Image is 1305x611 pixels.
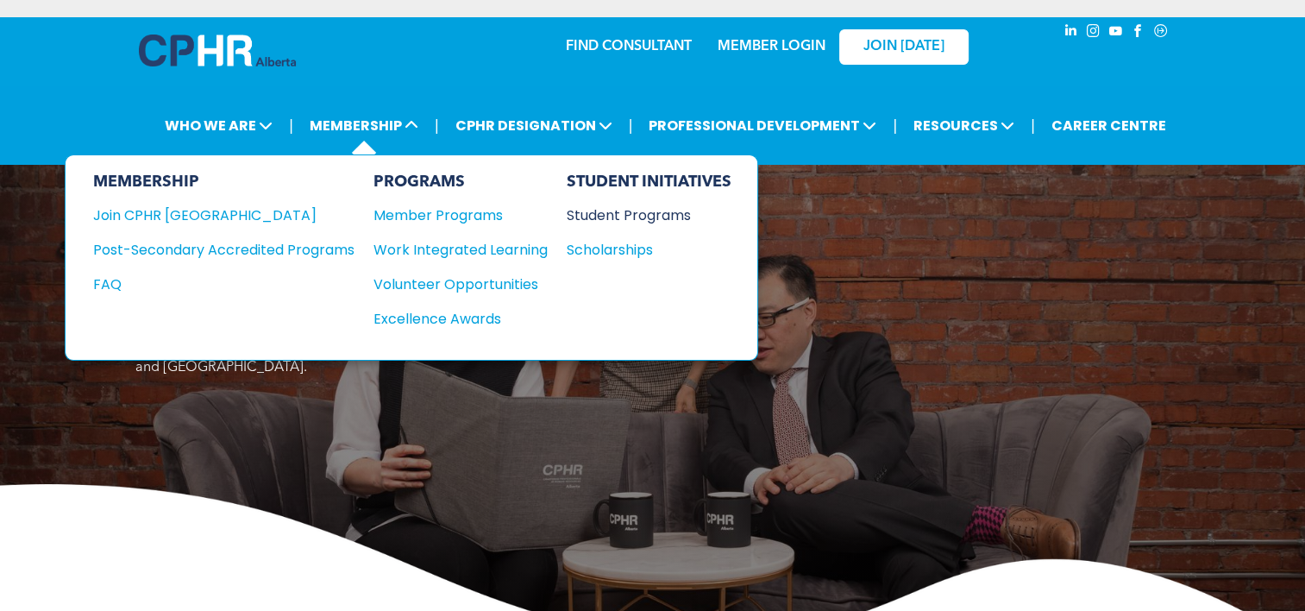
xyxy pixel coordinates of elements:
[567,239,715,261] div: Scholarships
[566,40,692,54] a: FIND CONSULTANT
[1151,22,1170,45] a: Social network
[373,173,548,192] div: PROGRAMS
[373,274,530,295] div: Volunteer Opportunities
[718,40,825,54] a: MEMBER LOGIN
[93,205,354,226] a: Join CPHR [GEOGRAPHIC_DATA]
[1046,110,1171,142] a: CAREER CENTRE
[93,239,354,261] a: Post-Secondary Accredited Programs
[1107,22,1126,45] a: youtube
[289,108,293,143] li: |
[567,205,731,226] a: Student Programs
[643,110,882,142] span: PROFESSIONAL DEVELOPMENT
[93,239,329,261] div: Post-Secondary Accredited Programs
[373,205,548,226] a: Member Programs
[373,239,548,261] a: Work Integrated Learning
[863,39,944,55] span: JOIN [DATE]
[1084,22,1103,45] a: instagram
[839,29,969,65] a: JOIN [DATE]
[629,108,633,143] li: |
[373,308,530,330] div: Excellence Awards
[373,308,548,330] a: Excellence Awards
[567,239,731,261] a: Scholarships
[1031,108,1035,143] li: |
[93,173,354,192] div: MEMBERSHIP
[373,205,530,226] div: Member Programs
[450,110,618,142] span: CPHR DESIGNATION
[435,108,439,143] li: |
[160,110,278,142] span: WHO WE ARE
[93,205,329,226] div: Join CPHR [GEOGRAPHIC_DATA]
[373,274,548,295] a: Volunteer Opportunities
[93,274,354,295] a: FAQ
[908,110,1020,142] span: RESOURCES
[1062,22,1081,45] a: linkedin
[893,108,897,143] li: |
[567,205,715,226] div: Student Programs
[93,274,329,295] div: FAQ
[567,173,731,192] div: STUDENT INITIATIVES
[304,110,423,142] span: MEMBERSHIP
[373,239,530,261] div: Work Integrated Learning
[1129,22,1148,45] a: facebook
[139,35,296,66] img: A blue and white logo for cp alberta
